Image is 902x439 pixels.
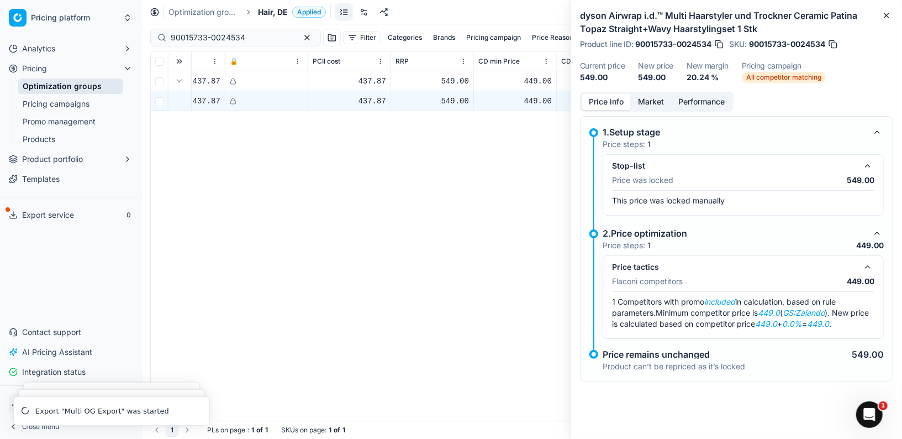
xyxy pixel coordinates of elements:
[561,76,635,87] div: 499.00
[22,174,60,185] span: Templates
[4,4,136,31] button: Pricing platform
[251,426,254,435] strong: 1
[856,240,884,251] p: 449.00
[207,426,245,435] span: PLs on page
[612,308,869,328] span: Minimum competitor price is ( ). New price is calculated based on competitor price + = .
[782,319,802,328] em: 0.0%
[755,319,777,328] em: 449.0
[22,63,47,74] span: Pricing
[4,363,136,381] button: Integration status
[256,426,263,435] strong: of
[580,62,625,70] dt: Current price
[758,308,780,317] em: 449.0
[429,31,460,44] button: Brands
[22,327,81,338] span: Contact support
[852,350,884,359] p: 549.00
[856,401,883,428] iframe: Intercom live chat
[783,308,825,317] em: GS:Zalando
[258,7,326,18] span: Hair, DEApplied
[580,9,893,35] h2: dyson Airwrap i.d.™ Multi Haarstyler und Trockner Ceramic Patina Topaz Straight+Wavy Haarstylings...
[343,31,381,44] button: Filter
[638,72,673,83] dd: 549.00
[603,227,866,240] div: 2.Price optimization
[329,426,331,435] strong: 1
[22,43,55,54] span: Analytics
[635,39,711,50] span: 90015733-0024534
[4,323,136,341] button: Contact support
[561,57,624,66] span: CD [PERSON_NAME]
[742,62,826,70] dt: Pricing campaign
[168,7,326,18] nav: breadcrumb
[334,426,340,435] strong: of
[168,7,239,18] a: Optimization groups
[18,96,123,112] a: Pricing campaigns
[847,276,874,287] p: 449.00
[150,424,194,437] nav: pagination
[4,150,136,168] button: Product portfolio
[612,160,857,171] div: Stop-list
[258,7,288,18] span: Hair, DE
[265,426,268,435] strong: 1
[603,240,651,251] p: Price steps:
[807,319,829,328] em: 449.0
[313,57,340,66] span: PCII cost
[181,424,194,437] button: Go to next page
[4,390,136,417] button: JW[PERSON_NAME][PERSON_NAME][EMAIL_ADDRESS][DOMAIN_NAME]
[582,94,631,110] button: Price info
[603,139,651,150] p: Price steps:
[603,361,884,372] p: Product can’t be repriced as it’s locked
[631,94,671,110] button: Market
[647,139,651,149] strong: 1
[478,57,520,66] span: CD min Price
[313,76,386,87] div: 437.87
[580,72,625,83] dd: 549.00
[395,57,409,66] span: RRP
[4,343,136,361] button: AI Pricing Assistant
[847,175,874,186] p: 549.00
[603,350,710,359] p: Price remains unchanged
[292,7,326,18] span: Applied
[166,424,178,437] button: 1
[18,132,123,147] a: Products
[18,114,123,129] a: Promo management
[35,406,196,417] div: Export "Multi OG Export" was started
[478,96,552,107] div: 449.00
[22,367,86,378] span: Integration status
[383,31,426,44] button: Categories
[9,395,26,412] span: JW
[173,74,186,87] button: Expand
[171,32,292,43] input: Search by SKU or title
[313,96,386,107] div: 437.87
[31,13,119,23] span: Pricing platform
[281,426,326,435] span: SKUs on page :
[22,210,74,221] span: Export service
[528,31,578,44] button: Price Reason
[612,297,836,317] span: 1 Competitors with promo in calculation, based on rule parameters.
[462,31,525,44] button: Pricing campaign
[4,60,136,77] button: Pricing
[729,40,747,48] span: SKU :
[647,241,651,250] strong: 1
[22,154,83,165] span: Product portfolio
[580,40,633,48] span: Product line ID :
[4,206,136,224] button: Export service
[671,94,732,110] button: Performance
[612,195,874,206] div: This price was locked manually
[395,76,469,87] div: 549.00
[879,401,888,410] span: 1
[687,62,729,70] dt: New margin
[22,347,92,358] span: AI Pricing Assistant
[4,419,136,435] button: Close menu
[478,76,552,87] div: 449.00
[612,276,683,287] p: Flaconi competitors
[742,72,826,83] span: All competitor matching
[561,96,635,107] div: 499.00
[22,422,59,431] span: Close menu
[342,426,345,435] strong: 1
[4,40,136,58] button: Analytics
[4,170,136,188] a: Templates
[395,96,469,107] div: 549.00
[638,62,673,70] dt: New price
[749,39,825,50] span: 90015733-0024534
[207,426,268,435] div: :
